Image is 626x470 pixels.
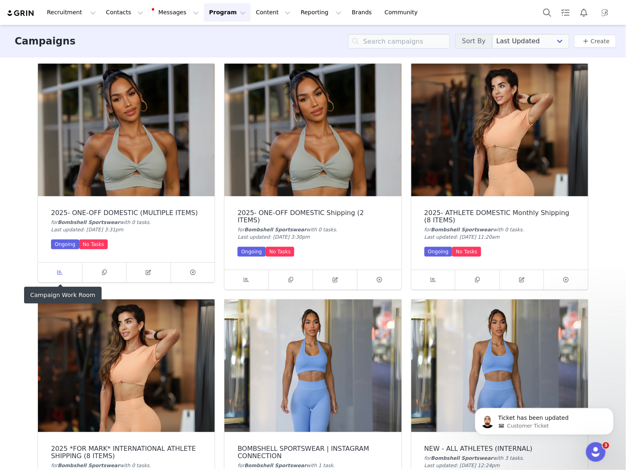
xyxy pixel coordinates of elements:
[424,454,575,462] div: for with 3 task .
[424,247,453,257] div: Ongoing
[238,462,388,469] div: for with 1 task .
[15,34,75,49] h3: Campaigns
[224,299,401,432] img: BOMBSHELL SPORTSWEAR | INSTAGRAM CONNECTION
[333,227,336,233] span: s
[380,3,426,22] a: Community
[296,3,346,22] button: Reporting
[51,219,202,226] div: for with 0 task .
[51,226,202,233] div: Last updated: [DATE] 3:31pm
[38,64,215,196] img: 2025- ONE-OFF DOMESTIC (MULTIPLE ITEMS)
[251,3,295,22] button: Content
[38,299,215,432] img: 2025 *FOR MARK* INTERNATIONAL ATHLETE SHIPPING (8 ITEMS)
[51,239,79,249] div: Ongoing
[424,209,575,224] div: 2025- ATHLETE DOMESTIC Monthly Shipping (8 ITEMS)
[51,209,202,217] div: 2025- ONE-OFF DOMESTIC (MULTIPLE ITEMS)
[411,299,588,432] img: NEW - ALL ATHLETES (INTERNAL)
[557,3,575,22] a: Tasks
[101,3,148,22] button: Contacts
[224,64,401,196] img: 2025- ONE-OFF DOMESTIC Shipping (2 ITEMS)
[58,463,120,468] span: Bombshell Sportswear
[411,64,588,196] img: 2025- ATHLETE DOMESTIC Monthly Shipping (8 ITEMS)
[147,463,149,468] span: s
[520,227,522,233] span: s
[149,3,204,22] button: Messages
[244,227,306,233] span: Bombshell Sportswear
[238,233,388,241] div: Last updated: [DATE] 3:30pm
[244,463,306,468] span: Bombshell Sportswear
[51,462,202,469] div: for with 0 task .
[424,462,575,469] div: Last updated: [DATE] 12:24pm
[586,442,606,462] iframe: Intercom live chat
[538,3,556,22] button: Search
[238,209,388,224] div: 2025- ONE-OFF DOMESTIC Shipping (2 ITEMS)
[598,6,611,19] img: 1e62ec84-dc4b-409e-bd39-9191681ad496.jpg
[7,9,35,17] img: grin logo
[147,219,149,225] span: s
[24,287,102,304] div: Campaign Work Room
[463,391,626,448] iframe: Intercom notifications message
[603,442,609,449] span: 3
[348,34,450,49] input: Search campaigns
[431,227,493,233] span: Bombshell Sportswear
[424,233,575,241] div: Last updated: [DATE] 11:20am
[79,239,108,249] div: No Tasks
[51,445,202,460] div: 2025 *FOR MARK* INTERNATIONAL ATHLETE SHIPPING (8 ITEMS)
[238,247,266,257] div: Ongoing
[58,219,120,225] span: Bombshell Sportswear
[520,455,522,461] span: s
[574,35,616,48] button: Create
[431,455,493,461] span: Bombshell Sportswear
[238,445,388,460] div: BOMBSHELL SPORTSWEAR | INSTAGRAM CONNECTION
[238,226,388,233] div: for with 0 task .
[452,247,481,257] div: No Tasks
[581,36,610,46] a: Create
[424,445,575,452] div: NEW - ALL ATHLETES (INTERNAL)
[424,226,575,233] div: for with 0 task .
[266,247,294,257] div: No Tasks
[347,3,379,22] a: Brands
[593,6,619,19] button: Profile
[204,3,251,22] button: Program
[575,3,593,22] button: Notifications
[42,3,101,22] button: Recruitment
